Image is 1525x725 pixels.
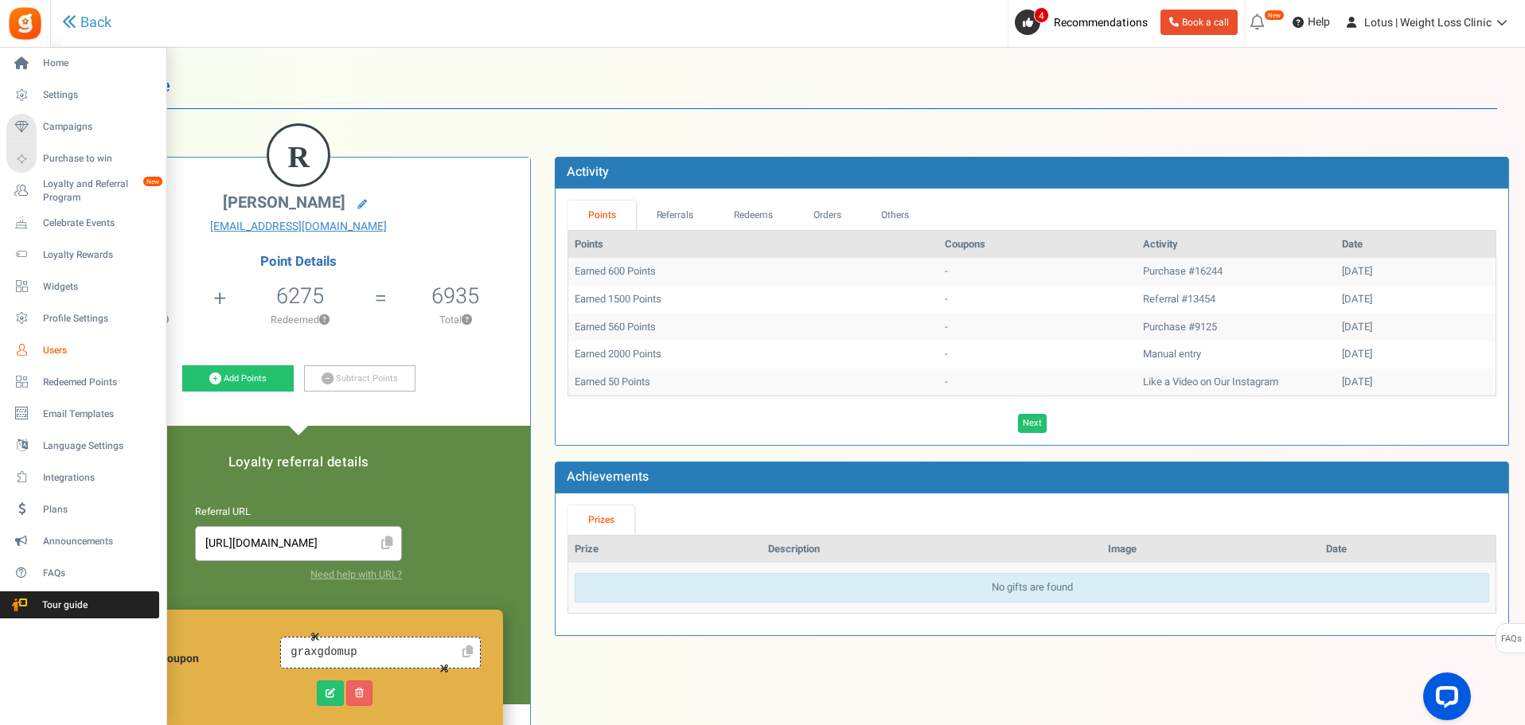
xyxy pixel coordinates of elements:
[938,314,1137,341] td: -
[1160,10,1238,35] a: Book a call
[6,337,159,364] a: Users
[1342,264,1489,279] div: [DATE]
[636,201,714,230] a: Referrals
[182,365,294,392] a: Add Points
[43,471,154,485] span: Integrations
[142,176,163,187] em: New
[6,400,159,427] a: Email Templates
[568,258,938,286] td: Earned 600 Points
[938,286,1137,314] td: -
[1500,624,1522,654] span: FAQs
[1286,10,1336,35] a: Help
[575,573,1489,602] div: No gifts are found
[6,209,159,236] a: Celebrate Events
[6,50,159,77] a: Home
[43,376,154,389] span: Redeemed Points
[1034,7,1049,23] span: 4
[1137,258,1336,286] td: Purchase #16244
[223,191,345,214] span: [PERSON_NAME]
[1143,346,1201,361] span: Manual entry
[714,201,794,230] a: Redeems
[6,177,159,205] a: Loyalty and Referral Program New
[6,559,159,587] a: FAQs
[310,567,402,582] a: Need help with URL?
[195,507,402,518] h6: Referral URL
[78,64,1497,109] h1: User Profile
[1264,10,1285,21] em: New
[762,536,1102,563] th: Description
[67,255,530,269] h4: Point Details
[43,567,154,580] span: FAQs
[567,505,634,535] a: Prizes
[1015,10,1154,35] a: 4 Recommendations
[43,535,154,548] span: Announcements
[938,258,1137,286] td: -
[6,305,159,332] a: Profile Settings
[568,341,938,368] td: Earned 2000 Points
[938,341,1137,368] td: -
[1320,536,1496,563] th: Date
[79,219,518,235] a: [EMAIL_ADDRESS][DOMAIN_NAME]
[6,273,159,300] a: Widgets
[568,368,938,396] td: Earned 50 Points
[568,231,938,259] th: Points
[43,439,154,453] span: Language Settings
[1102,536,1320,563] th: Image
[43,88,154,102] span: Settings
[43,57,154,70] span: Home
[228,313,372,327] p: Redeemed
[6,464,159,491] a: Integrations
[462,315,472,325] button: ?
[568,536,761,563] th: Prize
[116,640,280,665] h6: Loyalty Referral Coupon
[1364,14,1492,31] span: Lotus | Weight Loss Clinic
[1342,375,1489,390] div: [DATE]
[1137,286,1336,314] td: Referral #13454
[6,241,159,268] a: Loyalty Rewards
[43,152,154,166] span: Purchase to win
[1018,414,1047,433] a: Next
[1137,231,1336,259] th: Activity
[1342,347,1489,362] div: [DATE]
[7,6,43,41] img: Gratisfaction
[567,201,636,230] a: Points
[1054,14,1148,31] span: Recommendations
[319,315,330,325] button: ?
[43,503,154,516] span: Plans
[567,162,609,181] b: Activity
[456,640,478,665] a: Click to Copy
[83,455,514,470] h5: Loyalty referral details
[793,201,861,230] a: Orders
[1342,292,1489,307] div: [DATE]
[6,368,159,396] a: Redeemed Points
[276,284,324,308] h5: 6275
[43,280,154,294] span: Widgets
[6,432,159,459] a: Language Settings
[861,201,930,230] a: Others
[6,528,159,555] a: Announcements
[1137,368,1336,396] td: Like a Video on Our Instagram
[6,146,159,173] a: Purchase to win
[6,496,159,523] a: Plans
[43,312,154,325] span: Profile Settings
[388,313,522,327] p: Total
[938,231,1137,259] th: Coupons
[269,126,328,188] figcaption: R
[374,530,400,558] span: Click to Copy
[1336,231,1496,259] th: Date
[7,598,119,612] span: Tour guide
[1342,320,1489,335] div: [DATE]
[938,368,1137,396] td: -
[6,82,159,109] a: Settings
[568,286,938,314] td: Earned 1500 Points
[568,314,938,341] td: Earned 560 Points
[43,407,154,421] span: Email Templates
[1137,314,1336,341] td: Purchase #9125
[1304,14,1330,30] span: Help
[43,248,154,262] span: Loyalty Rewards
[43,120,154,134] span: Campaigns
[6,114,159,141] a: Campaigns
[43,216,154,230] span: Celebrate Events
[431,284,479,308] h5: 6935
